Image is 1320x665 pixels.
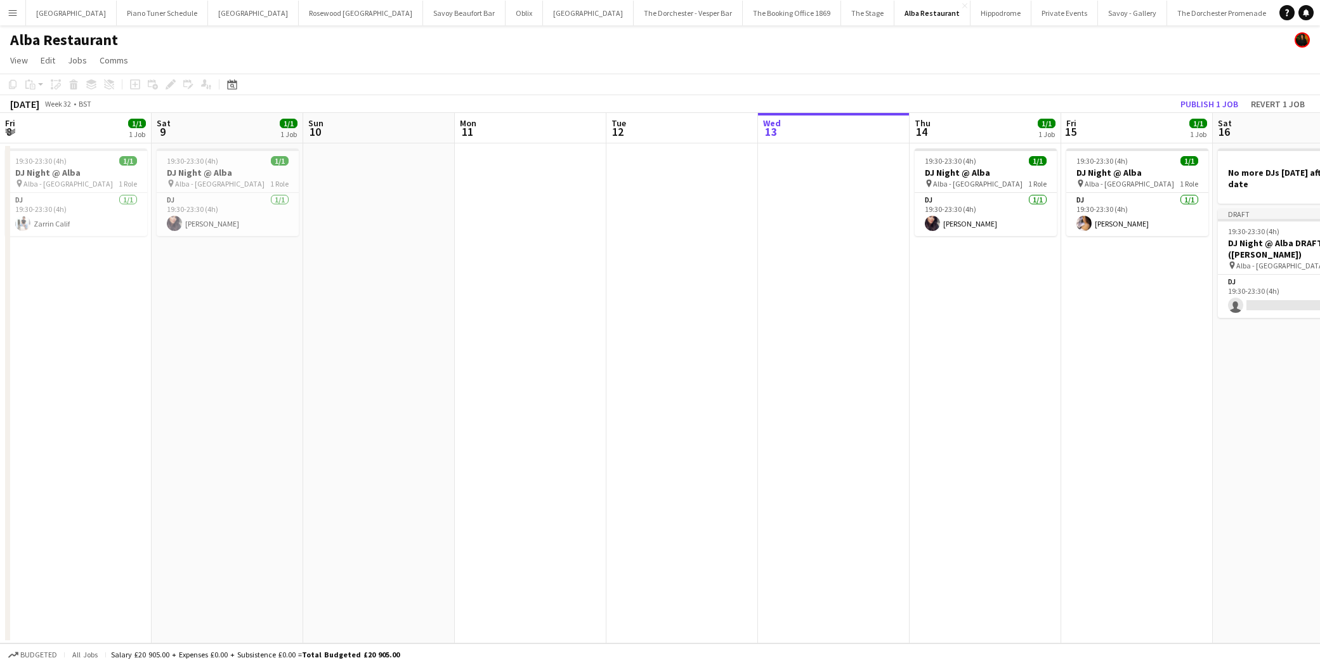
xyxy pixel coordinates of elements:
button: Budgeted [6,648,59,662]
button: Publish 1 job [1175,96,1243,112]
span: 1/1 [1038,119,1055,128]
button: Savoy - Gallery [1098,1,1167,25]
span: 19:30-23:30 (4h) [1076,156,1128,166]
button: The Booking Office 1869 [743,1,841,25]
span: 8 [3,124,15,139]
span: 13 [761,124,781,139]
span: Fri [1066,117,1076,129]
span: View [10,55,28,66]
span: All jobs [70,650,100,659]
button: Alba Restaurant [894,1,970,25]
app-card-role: DJ1/119:30-23:30 (4h)[PERSON_NAME] [915,193,1057,236]
span: Sun [308,117,323,129]
span: 14 [913,124,931,139]
button: Oblix [506,1,543,25]
button: [GEOGRAPHIC_DATA] [208,1,299,25]
div: [DATE] [10,98,39,110]
span: 1/1 [1189,119,1207,128]
app-user-avatar: Celine Amara [1295,32,1310,48]
button: The Stage [841,1,894,25]
span: Thu [915,117,931,129]
button: Rosewood [GEOGRAPHIC_DATA] [299,1,423,25]
div: BST [79,99,91,109]
button: Revert 1 job [1246,96,1310,112]
span: 1/1 [1029,156,1047,166]
app-job-card: 19:30-23:30 (4h)1/1DJ Night @ Alba Alba - [GEOGRAPHIC_DATA]1 RoleDJ1/119:30-23:30 (4h)[PERSON_NAME] [1066,148,1208,236]
h1: Alba Restaurant [10,30,118,49]
app-card-role: DJ1/119:30-23:30 (4h)[PERSON_NAME] [1066,193,1208,236]
span: 1/1 [271,156,289,166]
h3: DJ Night @ Alba [915,167,1057,178]
span: Mon [460,117,476,129]
span: 9 [155,124,171,139]
span: 19:30-23:30 (4h) [1228,227,1279,236]
span: 10 [306,124,323,139]
button: Hippodrome [970,1,1031,25]
button: [GEOGRAPHIC_DATA] [543,1,634,25]
h3: DJ Night @ Alba [5,167,147,178]
span: 1/1 [119,156,137,166]
span: Fri [5,117,15,129]
span: Alba - [GEOGRAPHIC_DATA] [175,179,265,188]
span: 1 Role [1180,179,1198,188]
h3: DJ Night @ Alba [157,167,299,178]
span: Sat [157,117,171,129]
div: Salary £20 905.00 + Expenses £0.00 + Subsistence £0.00 = [111,650,400,659]
span: 19:30-23:30 (4h) [925,156,976,166]
app-job-card: 19:30-23:30 (4h)1/1DJ Night @ Alba Alba - [GEOGRAPHIC_DATA]1 RoleDJ1/119:30-23:30 (4h)[PERSON_NAME] [915,148,1057,236]
button: Private Events [1031,1,1098,25]
a: Comms [95,52,133,69]
span: 1 Role [1028,179,1047,188]
div: 1 Job [1038,129,1055,139]
span: 1 Role [119,179,137,188]
span: Alba - [GEOGRAPHIC_DATA] [933,179,1023,188]
span: Alba - [GEOGRAPHIC_DATA] [23,179,113,188]
span: 16 [1216,124,1232,139]
span: Alba - [GEOGRAPHIC_DATA] [1085,179,1174,188]
span: 1/1 [280,119,297,128]
span: 1/1 [128,119,146,128]
span: Wed [763,117,781,129]
div: 1 Job [1190,129,1206,139]
span: Budgeted [20,650,57,659]
span: Sat [1218,117,1232,129]
a: Jobs [63,52,92,69]
span: 1 Role [270,179,289,188]
span: 15 [1064,124,1076,139]
app-job-card: 19:30-23:30 (4h)1/1DJ Night @ Alba Alba - [GEOGRAPHIC_DATA]1 RoleDJ1/119:30-23:30 (4h)Zarrin Calif [5,148,147,236]
span: Jobs [68,55,87,66]
span: 11 [458,124,476,139]
span: 12 [610,124,626,139]
button: [GEOGRAPHIC_DATA] [26,1,117,25]
span: 19:30-23:30 (4h) [167,156,218,166]
span: 1/1 [1180,156,1198,166]
span: 19:30-23:30 (4h) [15,156,67,166]
span: Week 32 [42,99,74,109]
div: 1 Job [129,129,145,139]
h3: DJ Night @ Alba [1066,167,1208,178]
a: Edit [36,52,60,69]
span: Comms [100,55,128,66]
app-card-role: DJ1/119:30-23:30 (4h)Zarrin Calif [5,193,147,236]
button: The Dorchester Promenade [1167,1,1277,25]
app-card-role: DJ1/119:30-23:30 (4h)[PERSON_NAME] [157,193,299,236]
div: 1 Job [280,129,297,139]
a: View [5,52,33,69]
button: The Dorchester - Vesper Bar [634,1,743,25]
app-job-card: 19:30-23:30 (4h)1/1DJ Night @ Alba Alba - [GEOGRAPHIC_DATA]1 RoleDJ1/119:30-23:30 (4h)[PERSON_NAME] [157,148,299,236]
span: Tue [611,117,626,129]
button: Piano Tuner Schedule [117,1,208,25]
button: Savoy Beaufort Bar [423,1,506,25]
span: Total Budgeted £20 905.00 [302,650,400,659]
span: Edit [41,55,55,66]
